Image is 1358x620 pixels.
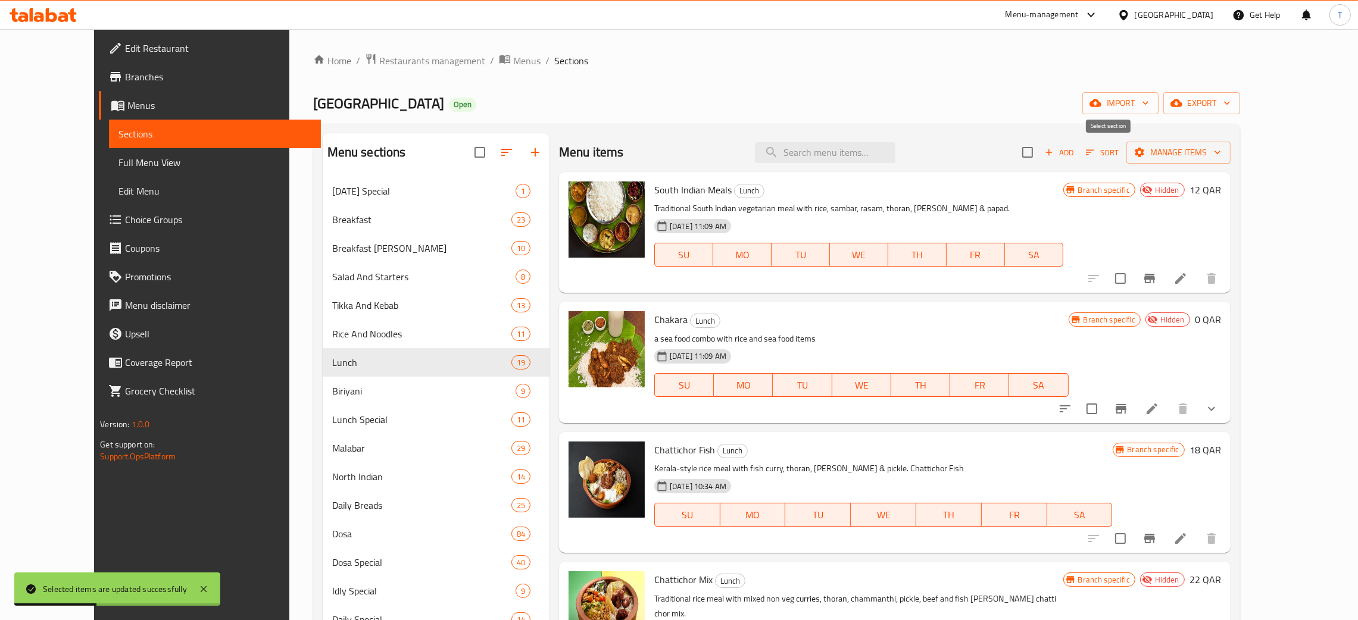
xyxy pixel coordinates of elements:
span: FR [951,246,1000,264]
li: / [490,54,494,68]
span: Dosa [332,527,511,541]
nav: breadcrumb [313,53,1240,68]
div: Dosa84 [323,519,550,548]
button: sort-choices [1051,394,1079,423]
a: Menus [99,91,321,120]
span: FR [986,506,1042,524]
span: TU [778,377,827,394]
span: Upsell [125,327,311,341]
div: Rice And Noodles11 [323,320,550,348]
span: Hidden [1150,574,1184,585]
span: [GEOGRAPHIC_DATA] [313,90,444,117]
p: Traditional South Indian vegetarian meal with rice, sambar, rasam, thoran, [PERSON_NAME] & papad. [654,201,1063,216]
button: delete [1169,394,1197,423]
h6: 22 QAR [1190,571,1221,588]
h6: 12 QAR [1190,181,1221,198]
div: Idly Special9 [323,577,550,605]
span: Lunch [716,574,745,588]
div: Onam Special [332,184,516,198]
span: Manage items [1136,145,1221,160]
div: Rice And Noodles [332,327,511,341]
span: Edit Menu [118,184,311,198]
div: Breakfast Curry [332,241,511,255]
div: Open [449,98,476,112]
button: MO [713,243,772,267]
a: Branches [99,62,321,91]
span: Coupons [125,241,311,255]
button: FR [947,243,1005,267]
a: Coverage Report [99,348,321,377]
span: SU [660,506,716,524]
a: Promotions [99,262,321,291]
div: Lunch [734,184,764,198]
span: 40 [512,557,530,568]
button: import [1082,92,1159,114]
div: items [511,441,530,455]
button: Branch-specific-item [1107,394,1135,423]
span: SU [660,246,708,264]
span: Biriyani [332,384,516,398]
span: 1 [516,186,530,197]
span: Sort items [1078,143,1126,162]
button: TU [785,503,851,527]
div: Tikka And Kebab [332,298,511,312]
button: SU [654,503,720,527]
div: Tikka And Kebab13 [323,291,550,320]
span: 25 [512,500,530,511]
svg: Show Choices [1204,402,1219,416]
div: [GEOGRAPHIC_DATA] [1135,8,1213,21]
span: South Indian Meals [654,181,732,199]
span: Breakfast [332,212,511,227]
div: items [516,184,530,198]
span: Promotions [125,270,311,284]
span: WE [835,246,884,264]
button: SA [1005,243,1063,267]
span: T [1338,8,1342,21]
span: SA [1010,246,1059,264]
a: Coupons [99,234,321,262]
span: Lunch [691,314,720,328]
span: Edit Restaurant [125,41,311,55]
span: Menus [127,98,311,112]
span: Get support on: [100,437,155,452]
button: FR [982,503,1047,527]
div: Idly Special [332,584,516,598]
span: 84 [512,528,530,540]
span: 9 [516,585,530,597]
span: 8 [516,271,530,283]
span: TU [776,246,825,264]
div: items [511,498,530,512]
button: WE [830,243,888,267]
div: Malabar [332,441,511,455]
span: SU [660,377,709,394]
span: Choice Groups [125,212,311,227]
span: Select to update [1108,266,1133,291]
a: Edit menu item [1173,271,1188,286]
span: 13 [512,300,530,311]
img: Chakara [569,311,645,387]
div: [DATE] Special1 [323,177,550,205]
span: Branch specific [1073,574,1135,585]
button: SA [1009,373,1068,397]
button: Add section [521,138,550,167]
a: Menus [499,53,541,68]
span: TU [790,506,846,524]
div: Lunch [715,574,745,588]
button: SU [654,373,714,397]
div: Lunch Special [332,412,511,427]
span: Lunch [735,184,764,198]
li: / [545,54,550,68]
button: TH [891,373,950,397]
a: Choice Groups [99,205,321,234]
button: delete [1197,524,1226,553]
div: Lunch Special11 [323,405,550,434]
span: Dosa Special [332,555,511,569]
div: Lunch [717,444,748,458]
button: Branch-specific-item [1135,264,1164,293]
span: Sections [554,54,588,68]
div: items [516,384,530,398]
span: Select to update [1079,396,1104,421]
span: TH [921,506,977,524]
button: WE [832,373,891,397]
